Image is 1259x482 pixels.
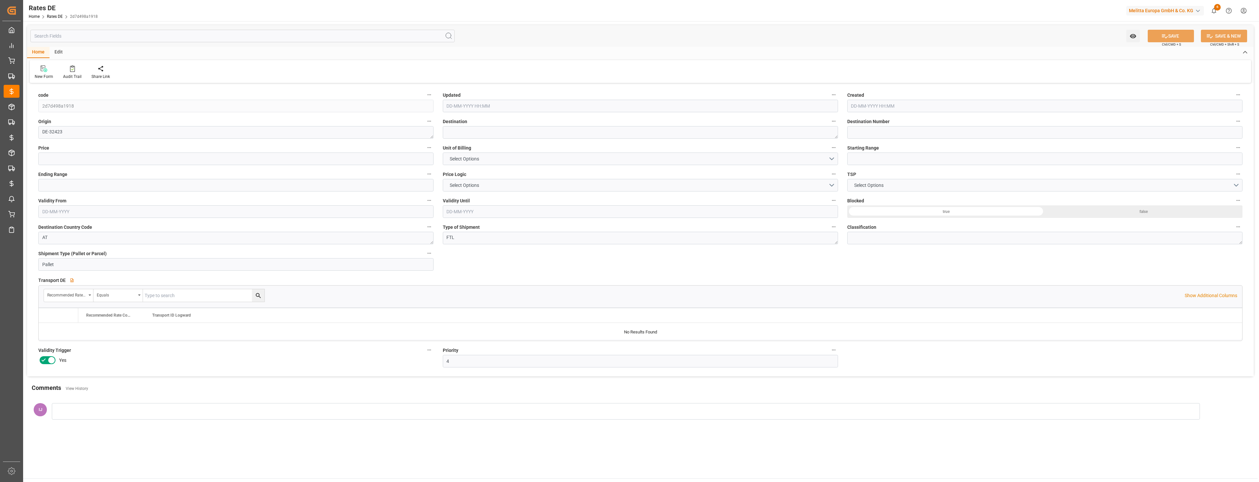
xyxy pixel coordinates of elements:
[425,249,434,258] button: Shipment Type (Pallet or Parcel)
[47,14,63,19] a: Rates DE
[1234,170,1242,178] button: TSP
[425,196,434,205] button: Validity From
[829,223,838,231] button: Type of Shipment
[847,197,864,204] span: Blocked
[425,346,434,354] button: Validity Trigger
[847,92,864,99] span: Created
[91,74,110,80] div: Share Link
[38,250,107,257] span: Shipment Type (Pallet or Parcel)
[847,224,876,231] span: Classification
[38,118,51,125] span: Origin
[59,357,66,364] span: Yes
[1126,30,1140,42] button: open menu
[425,143,434,152] button: Price
[143,289,264,302] input: Type to search
[443,347,458,354] span: Priority
[66,386,88,391] a: View History
[829,143,838,152] button: Unit of Billing
[847,145,879,152] span: Starting Range
[1210,42,1239,47] span: Ctrl/CMD + Shift + S
[829,196,838,205] button: Validity Until
[252,289,264,302] button: search button
[443,197,470,204] span: Validity Until
[425,223,434,231] button: Destination Country Code
[44,289,93,302] button: open menu
[1207,3,1221,18] button: show 6 new notifications
[425,170,434,178] button: Ending Range
[443,145,471,152] span: Unit of Billing
[443,224,480,231] span: Type of Shipment
[1185,292,1237,299] p: Show Additional Columns
[425,90,434,99] button: code
[38,205,434,218] input: DD-MM-YYYY
[50,47,68,58] div: Edit
[829,90,838,99] button: Updated
[443,205,838,218] input: DD-MM-YYYY
[1162,42,1181,47] span: Ctrl/CMD + S
[1234,196,1242,205] button: Blocked
[829,117,838,125] button: Destination
[847,205,1045,218] div: true
[38,171,67,178] span: Ending Range
[1221,3,1236,18] button: Help Center
[32,383,61,392] h2: Comments
[1234,90,1242,99] button: Created
[851,182,887,189] span: Select Options
[35,74,53,80] div: New Form
[443,179,838,191] button: open menu
[443,232,838,244] textarea: FTL
[38,277,66,284] span: Transport DE
[38,232,434,244] textarea: AT
[47,291,86,298] div: Recommended Rate Code
[152,313,191,318] span: Transport ID Logward
[443,92,461,99] span: Updated
[847,118,890,125] span: Destination Number
[38,224,92,231] span: Destination Country Code
[443,100,838,112] input: DD-MM-YYYY HH:MM
[1148,30,1194,42] button: SAVE
[93,289,143,302] button: open menu
[829,170,838,178] button: Price Logic
[443,118,467,125] span: Destination
[97,291,136,298] div: Equals
[1214,4,1221,11] span: 6
[29,14,40,19] a: Home
[1234,223,1242,231] button: Classification
[425,117,434,125] button: Origin
[443,153,838,165] button: open menu
[1045,205,1242,218] div: false
[27,47,50,58] div: Home
[847,100,1242,112] input: DD-MM-YYYY HH:MM
[1234,143,1242,152] button: Starting Range
[38,126,434,139] textarea: DE-32423
[63,74,82,80] div: Audit Trail
[86,313,130,318] span: Recommended Rate Code
[847,171,856,178] span: TSP
[446,182,482,189] span: Select Options
[30,30,455,42] input: Search Fields
[1126,4,1207,17] button: Melitta Europa GmbH & Co. KG
[829,346,838,354] button: Priority
[1234,117,1242,125] button: Destination Number
[29,3,98,13] div: Rates DE
[1201,30,1247,42] button: SAVE & NEW
[38,347,71,354] span: Validity Trigger
[443,171,466,178] span: Price Logic
[38,145,49,152] span: Price
[847,179,1242,191] button: open menu
[39,407,42,412] span: IJ
[38,197,66,204] span: Validity From
[1126,6,1204,16] div: Melitta Europa GmbH & Co. KG
[446,155,482,162] span: Select Options
[38,92,49,99] span: code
